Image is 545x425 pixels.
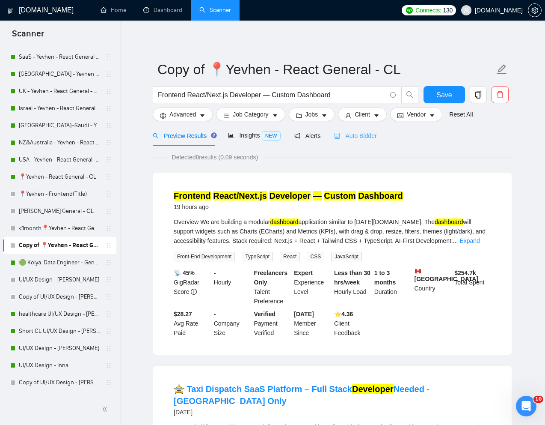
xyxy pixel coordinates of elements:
span: Vendor [407,110,426,119]
span: area-chart [228,132,234,138]
span: holder [105,71,112,78]
button: search [401,86,418,103]
b: - [214,311,216,317]
span: double-left [102,405,110,413]
span: JavaScript [331,252,362,261]
span: setting [160,112,166,119]
a: Copy of UI/UX Design - [PERSON_NAME] [19,288,100,305]
span: Jobs [305,110,318,119]
span: Front-End Development [174,252,235,261]
div: [DATE] [174,407,491,417]
a: USA - Yevhen - React General - СL [19,151,100,168]
a: setting [528,7,542,14]
span: holder [105,242,112,249]
a: Reset All [449,110,473,119]
span: Client [355,110,370,119]
div: Experience Level [292,268,332,306]
a: NZ&Australia - Yevhen - React General - СL [19,134,100,151]
b: 1 to 3 months [374,269,396,286]
a: Expand [459,237,480,244]
mark: Dashboard [358,191,403,201]
mark: Developer [352,384,394,394]
span: holder [105,225,112,232]
span: Alerts [294,132,321,139]
b: Expert [294,269,313,276]
div: Total Spent [453,268,493,306]
span: caret-down [321,112,327,119]
button: setting [528,3,542,17]
span: search [402,91,418,99]
img: logo [7,4,13,18]
div: Hourly Load [332,268,373,306]
a: homeHome [101,6,126,14]
mark: dashboard [435,218,463,225]
a: UI/UX Design - [PERSON_NAME] [19,271,100,288]
span: holder [105,293,112,300]
span: Insights [228,132,280,139]
span: 10 [533,396,543,403]
mark: — [313,191,322,201]
a: Israel - Yevhen - React General - СL [19,100,100,117]
a: Copy of 📍Yevhen - React General - СL [19,237,100,254]
a: healthcare UI/UX Design - [PERSON_NAME] [19,305,100,323]
span: user [345,112,351,119]
div: Client Feedback [332,309,373,338]
div: 19 hours ago [174,202,403,212]
iframe: Intercom live chat [516,396,536,416]
button: delete [492,86,509,103]
span: holder [105,191,112,198]
b: - [214,269,216,276]
b: $28.27 [174,311,192,317]
div: GigRadar Score [172,268,212,306]
div: Member Since [292,309,332,338]
span: holder [105,88,112,95]
span: holder [105,276,112,283]
span: holder [105,54,112,60]
a: [GEOGRAPHIC_DATA]+Saudi - Yevhen - React General - СL [19,117,100,134]
span: Scanner [5,27,51,45]
b: ⭐️ 4.36 [334,311,353,317]
span: delete [492,91,508,99]
mark: Frontend [174,191,211,201]
span: CSS [307,252,324,261]
a: SaaS - Yevhen - React General - СL [19,48,100,66]
b: 📡 45% [174,269,195,276]
span: caret-down [429,112,435,119]
span: setting [528,7,541,14]
span: TypeScript [242,252,273,261]
span: notification [294,133,300,139]
div: Tooltip anchor [210,132,218,139]
span: search [153,133,159,139]
span: idcard [397,112,403,119]
div: Country [413,268,453,306]
span: holder [105,105,112,112]
a: 🚖 Taxi Dispatch SaaS Platform – Full StackDeveloperNeeded - [GEOGRAPHIC_DATA] Only [174,384,429,406]
span: holder [105,156,112,163]
span: 130 [443,6,453,15]
span: holder [105,208,112,215]
span: caret-down [373,112,379,119]
span: holder [105,259,112,266]
span: info-circle [191,289,197,295]
div: Talent Preference [252,268,293,306]
span: Connects: [415,6,441,15]
mark: dashboard [270,218,298,225]
span: edit [496,64,507,75]
button: copy [470,86,487,103]
span: Preview Results [153,132,214,139]
img: upwork-logo.png [406,7,413,14]
span: holder [105,328,112,335]
input: Search Freelance Jobs... [158,90,386,100]
span: info-circle [390,92,396,98]
a: Frontend React/Next.js Developer — Custom Dashboard [174,191,403,201]
div: Payment Verified [252,309,293,338]
b: [GEOGRAPHIC_DATA] [415,268,479,282]
a: 🟢 Kolya. Data Engineer - General [19,254,100,271]
span: holder [105,362,112,369]
b: Verified [254,311,276,317]
span: holder [105,122,112,129]
a: <1month📍Yevhen - React General - СL [19,220,100,237]
span: holder [105,174,112,180]
span: holder [105,345,112,352]
a: 📍Yevhen - Frontend(Title) [19,186,100,203]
